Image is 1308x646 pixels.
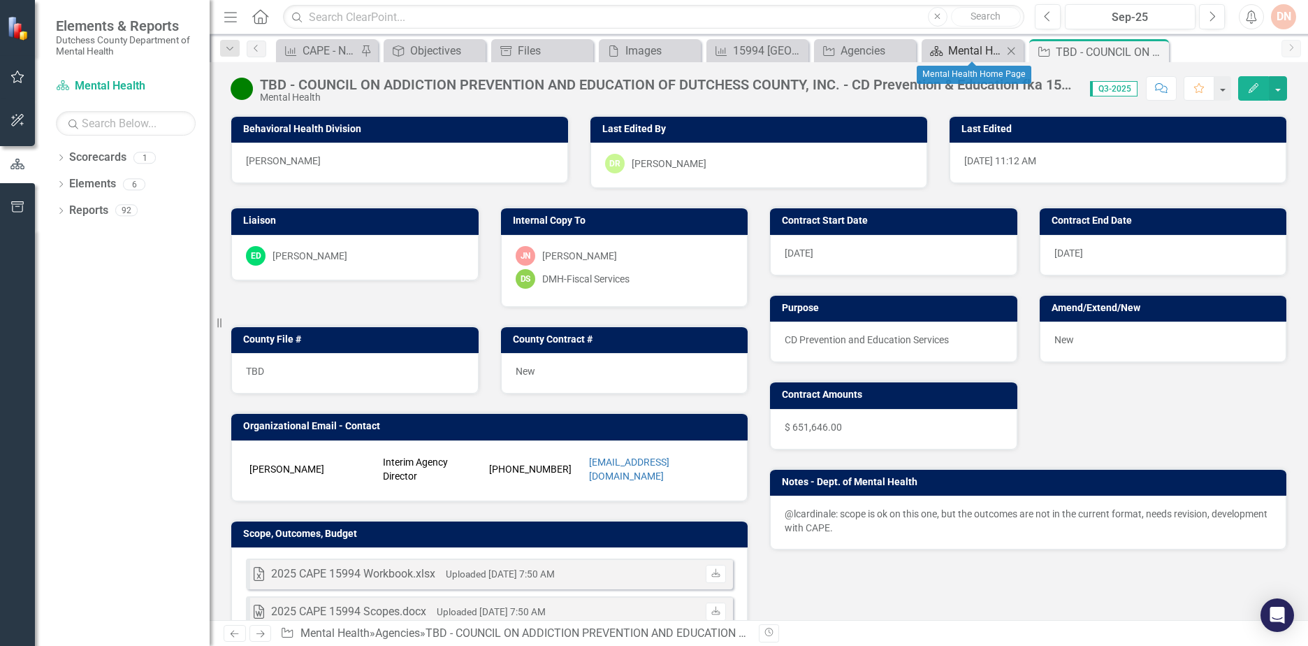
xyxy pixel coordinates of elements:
a: Mental Health Home Page [925,42,1003,59]
div: [DATE] 11:12 AM [950,143,1286,183]
span: [PERSON_NAME] [246,155,321,166]
img: Active [231,78,253,100]
div: » » [280,626,748,642]
h3: Contract End Date [1052,215,1280,226]
div: Open Intercom Messenger [1260,598,1294,632]
div: [PERSON_NAME] [272,249,347,263]
td: [PHONE_NUMBER] [486,452,586,487]
a: Reports [69,203,108,219]
div: Mental Health Home Page [948,42,1003,59]
a: Images [602,42,697,59]
h3: Contract Amounts [782,389,1010,400]
div: DR [605,154,625,173]
h3: Last Edited [961,124,1279,134]
a: [EMAIL_ADDRESS][DOMAIN_NAME] [589,457,669,482]
button: DN [1271,4,1296,29]
a: Files [495,42,590,59]
h3: Scope, Outcomes, Budget [243,529,741,539]
div: 2025 CAPE 15994 Workbook.xlsx [271,566,435,582]
button: Sep-25 [1065,4,1196,29]
span: New [516,366,535,377]
div: JN [516,246,535,266]
h3: Contract Start Date [782,215,1010,226]
div: TBD - COUNCIL ON ADDICTION PREVENTION AND EDUCATION OF DUTCHESS COUNTY, INC. - CD Prevention & Ed... [260,77,1076,92]
a: Scorecards [69,150,126,166]
span: $ 651,646.00 [785,422,842,433]
div: Files [518,42,590,59]
div: [PERSON_NAME] [632,157,706,171]
a: Agencies [375,626,420,640]
h3: Behavioral Health Division [243,124,561,134]
div: Objectives [410,42,482,59]
small: Uploaded [DATE] 7:50 AM [446,568,555,580]
a: Mental Health [300,626,370,640]
div: DMH-Fiscal Services [542,272,630,286]
span: Elements & Reports [56,17,196,34]
div: ED [246,246,266,266]
a: Objectives [387,42,482,59]
button: Search [951,7,1021,27]
div: DS [516,269,535,289]
h3: Amend/Extend/New [1052,303,1280,313]
input: Search ClearPoint... [283,5,1024,29]
td: [PERSON_NAME] [246,452,379,487]
div: [PERSON_NAME] [542,249,617,263]
div: 92 [115,205,138,217]
a: CAPE - Number of Community Coalition meetings held [279,42,357,59]
div: Images [625,42,697,59]
h3: County Contract # [513,334,741,345]
p: @lcardinale: scope is ok on this one, but the outcomes are not in the current format, needs revis... [785,507,1272,535]
span: Q3-2025 [1090,81,1138,96]
div: Mental Health [260,92,1076,103]
input: Search Below... [56,111,196,136]
div: Sep-25 [1070,9,1191,26]
div: 15994 [GEOGRAPHIC_DATA] [733,42,805,59]
h3: Purpose [782,303,1010,313]
img: ClearPoint Strategy [7,16,31,41]
p: CD Prevention and Education Services [785,333,1003,347]
h3: Internal Copy To [513,215,741,226]
a: Elements [69,176,116,192]
div: TBD - COUNCIL ON ADDICTION PREVENTION AND EDUCATION OF DUTCHESS COUNTY, INC. - CD Prevention & Ed... [426,626,1075,640]
td: Interim Agency Director [379,452,486,487]
h3: Organizational Email - Contact [243,421,741,431]
div: 1 [133,152,156,164]
h3: County File # [243,334,472,345]
small: Dutchess County Department of Mental Health [56,34,196,57]
h3: Liaison [243,215,472,226]
small: Uploaded [DATE] 7:50 AM [437,606,546,617]
span: [DATE] [1054,247,1083,259]
div: 2025 CAPE 15994 Scopes.docx [271,604,426,620]
span: [DATE] [785,247,813,259]
h3: Notes - Dept. of Mental Health [782,477,1279,487]
span: New [1054,334,1074,345]
div: 6 [123,178,145,190]
span: Search [971,10,1001,22]
a: Agencies [817,42,913,59]
div: Agencies [841,42,913,59]
div: TBD - COUNCIL ON ADDICTION PREVENTION AND EDUCATION OF DUTCHESS COUNTY, INC. - CD Prevention & Ed... [1056,43,1165,61]
h3: Last Edited By [602,124,920,134]
a: 15994 [GEOGRAPHIC_DATA] [710,42,805,59]
div: Mental Health Home Page [917,66,1031,84]
a: Mental Health [56,78,196,94]
div: CAPE - Number of Community Coalition meetings held [303,42,357,59]
span: TBD [246,366,264,377]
